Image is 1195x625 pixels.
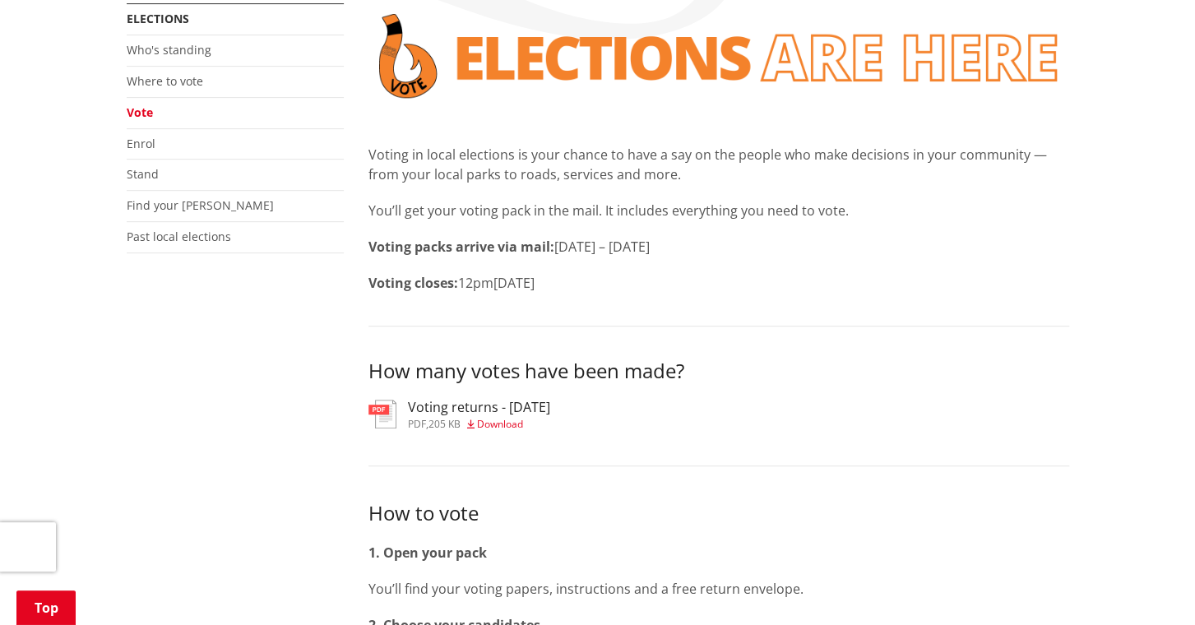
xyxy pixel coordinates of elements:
[408,400,550,415] h3: Voting returns - [DATE]
[368,274,458,292] strong: Voting closes:
[368,359,1069,383] h3: How many votes have been made?
[127,11,189,26] a: Elections
[127,166,159,182] a: Stand
[428,417,461,431] span: 205 KB
[368,400,550,429] a: Voting returns - [DATE] pdf,205 KB Download
[127,136,155,151] a: Enrol
[127,229,231,244] a: Past local elections
[368,145,1069,184] p: Voting in local elections is your chance to have a say on the people who make decisions in your c...
[127,104,153,120] a: Vote
[477,417,523,431] span: Download
[368,400,396,428] img: document-pdf.svg
[408,419,550,429] div: ,
[368,544,487,562] strong: 1. Open your pack
[368,238,554,256] strong: Voting packs arrive via mail:
[368,201,1069,220] p: You’ll get your voting pack in the mail. It includes everything you need to vote.
[127,197,274,213] a: Find your [PERSON_NAME]
[408,417,426,431] span: pdf
[16,590,76,625] a: Top
[127,42,211,58] a: Who's standing
[368,499,1069,526] h3: How to vote
[368,237,1069,257] p: [DATE] – [DATE]
[1119,556,1179,615] iframe: Messenger Launcher
[368,580,804,598] span: You’ll find your voting papers, instructions and a free return envelope.
[368,3,1069,109] img: Vote banner transparent
[127,73,203,89] a: Where to vote
[458,274,535,292] span: 12pm[DATE]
